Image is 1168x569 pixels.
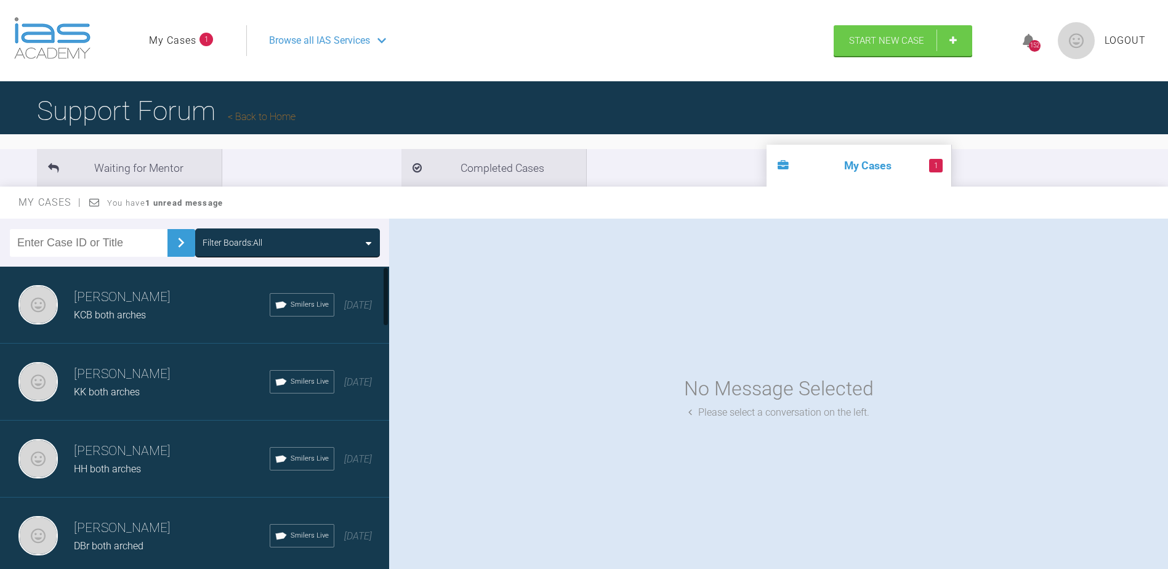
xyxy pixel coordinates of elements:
span: My Cases [18,196,82,208]
span: [DATE] [344,299,372,311]
div: 152 [1029,40,1041,52]
span: Smilers Live [291,376,329,387]
input: Enter Case ID or Title [10,229,167,257]
span: [DATE] [344,376,372,388]
span: DBr both arched [74,540,143,552]
h3: [PERSON_NAME] [74,441,270,462]
span: Smilers Live [291,453,329,464]
span: [DATE] [344,453,372,465]
div: Filter Boards: All [203,236,262,249]
img: Nikolaos Mitropoulos [18,439,58,478]
a: Back to Home [228,111,296,123]
span: Smilers Live [291,299,329,310]
h3: [PERSON_NAME] [74,364,270,385]
span: Browse all IAS Services [269,33,370,49]
h3: [PERSON_NAME] [74,518,270,539]
strong: 1 unread message [145,198,223,208]
span: KK both arches [74,386,140,398]
a: Logout [1105,33,1146,49]
img: logo-light.3e3ef733.png [14,17,91,59]
span: Start New Case [849,35,924,46]
span: KCB both arches [74,309,146,321]
div: No Message Selected [684,373,874,405]
img: chevronRight.28bd32b0.svg [171,233,191,252]
li: Waiting for Mentor [37,149,222,187]
span: You have [107,198,224,208]
a: My Cases [149,33,196,49]
li: My Cases [767,145,951,187]
img: Nikolaos Mitropoulos [18,516,58,555]
span: HH both arches [74,463,141,475]
span: Smilers Live [291,530,329,541]
span: [DATE] [344,530,372,542]
a: Start New Case [834,25,972,56]
h3: [PERSON_NAME] [74,287,270,308]
div: Please select a conversation on the left. [688,405,869,421]
h1: Support Forum [37,89,296,132]
li: Completed Cases [401,149,586,187]
img: profile.png [1058,22,1095,59]
img: Nikolaos Mitropoulos [18,285,58,325]
span: 1 [929,159,943,172]
span: 1 [199,33,213,46]
img: Nikolaos Mitropoulos [18,362,58,402]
